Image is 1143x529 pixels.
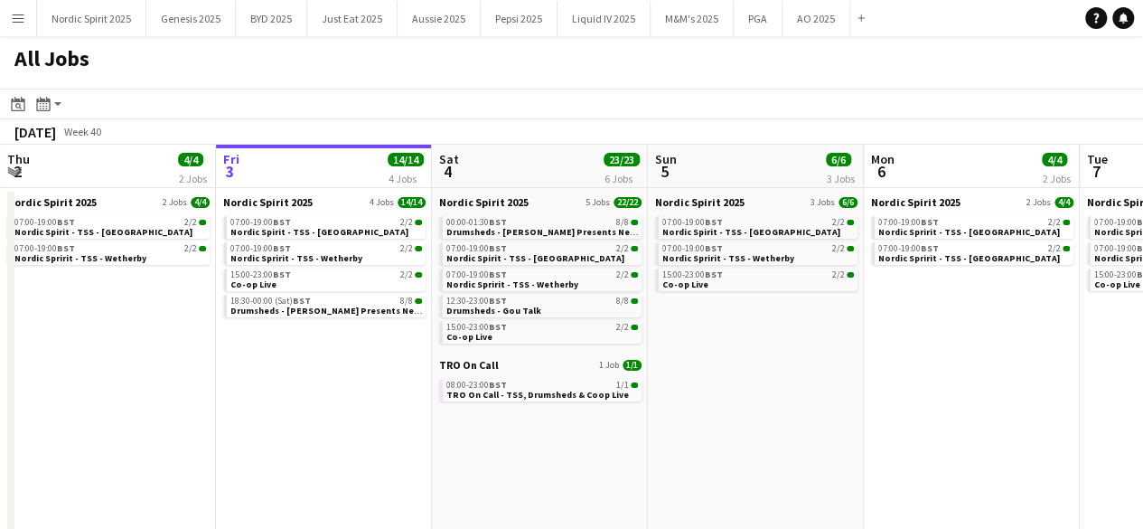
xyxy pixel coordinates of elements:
span: 4/4 [191,197,210,208]
span: BST [273,269,291,280]
button: M&M's 2025 [651,1,734,36]
span: BST [57,216,75,228]
button: Nordic Spirit 2025 [37,1,146,36]
span: 2 [5,161,30,182]
span: 2/2 [847,220,854,225]
a: 12:30-23:00BST8/8Drumsheds - Gou Talk [446,295,638,316]
span: Sat [439,151,459,167]
button: Genesis 2025 [146,1,236,36]
span: 5 [652,161,677,182]
span: 8/8 [400,297,413,306]
span: 3 Jobs [810,197,835,208]
span: Nordic Spirit - TSS - Beaconsfield [662,226,840,238]
span: Nordic Spirit - TSS - Beaconsfield [446,252,624,264]
button: Aussie 2025 [398,1,481,36]
span: 12:30-23:00 [446,297,507,306]
span: Co-op Live [230,279,276,290]
span: Nordic Spirit 2025 [871,195,960,209]
span: 4/4 [1042,153,1067,166]
span: BST [489,269,507,280]
span: 6/6 [826,153,851,166]
span: 08:00-23:00 [446,381,507,390]
span: Nordic Spirit 2025 [223,195,313,209]
span: 8/8 [631,298,638,304]
span: Nordic Spririt - TSS - Cherwell Valley [878,226,1060,238]
span: 07:00-19:00 [230,244,291,253]
span: 07:00-19:00 [446,270,507,279]
span: 2/2 [199,246,206,251]
a: 07:00-19:00BST2/2Nordic Spririt - TSS - Wetherby [446,269,638,289]
a: TRO On Call1 Job1/1 [439,358,642,372]
span: 7 [1084,161,1108,182]
span: Nordic Spririt - TSS - Wetherby [14,252,146,264]
span: Nordic Spirit 2025 [439,195,529,209]
span: Tue [1087,151,1108,167]
span: 22/22 [614,197,642,208]
span: 2/2 [616,270,629,279]
span: 07:00-19:00 [878,244,939,253]
span: 1 Job [599,360,619,371]
button: Liquid IV 2025 [557,1,651,36]
span: Co-op Live [662,279,708,290]
span: 2/2 [415,246,422,251]
span: Drumsheds - Max Dean Presents Nextup [230,305,434,316]
span: BST [705,269,723,280]
span: 2/2 [184,218,197,227]
span: Nordic Spirit - TSS - Beaconsfield [14,226,192,238]
span: 15:00-23:00 [662,270,723,279]
span: Week 40 [60,125,105,138]
span: Nordic Spririt - TSS - Wetherby [230,252,362,264]
a: 07:00-19:00BST2/2Nordic Spirit - TSS - [GEOGRAPHIC_DATA] [446,242,638,263]
a: 07:00-19:00BST2/2Nordic Spririt - TSS - Wetherby [662,242,854,263]
span: 2/2 [1063,220,1070,225]
span: 15:00-23:00 [230,270,291,279]
span: 6/6 [839,197,857,208]
span: 2/2 [847,272,854,278]
div: 2 Jobs [179,168,207,182]
span: 18:30-00:00 (Sat) [230,297,311,306]
span: 2/2 [184,244,197,253]
a: 07:00-19:00BST2/2Nordic Spririt - TSS - [GEOGRAPHIC_DATA] [878,216,1070,237]
span: BST [489,321,507,333]
span: Fri [223,151,239,167]
a: 07:00-19:00BST2/2Nordic Spirit - TSS - [GEOGRAPHIC_DATA] [14,216,206,237]
span: 07:00-19:00 [14,218,75,227]
button: Just Eat 2025 [307,1,398,36]
span: Drumsheds - Gou Talk [446,305,541,316]
span: 4/4 [1054,197,1073,208]
span: 8/8 [415,298,422,304]
span: 4 Jobs [370,197,394,208]
span: 2/2 [832,218,845,227]
button: PGA [734,1,782,36]
a: 07:00-19:00BST2/2Nordic Spirit - TSS - [GEOGRAPHIC_DATA] [230,216,422,237]
span: 07:00-19:00 [446,244,507,253]
span: BST [489,379,507,391]
span: 3 [220,161,239,182]
span: 8/8 [616,218,629,227]
span: 14/14 [398,197,426,208]
a: 15:00-23:00BST2/2Co-op Live [230,269,422,289]
span: 5 Jobs [586,197,610,208]
span: Sun [655,151,677,167]
div: Nordic Spirit 20253 Jobs6/607:00-19:00BST2/2Nordic Spirit - TSS - [GEOGRAPHIC_DATA]07:00-19:00BST... [655,195,857,295]
a: 07:00-19:00BST2/2Nordic Spirit - TSS - [GEOGRAPHIC_DATA] [662,216,854,237]
span: Drumsheds - Max Dean Presents Nextup [446,226,650,238]
span: 2/2 [400,218,413,227]
a: Nordic Spirit 20252 Jobs4/4 [871,195,1073,209]
span: 2/2 [400,270,413,279]
span: BST [489,242,507,254]
span: 2/2 [616,323,629,332]
div: 2 Jobs [1043,168,1071,182]
span: 14/14 [388,153,424,166]
a: 08:00-23:00BST1/1TRO On Call - TSS, Drumsheds & Coop Live [446,379,638,400]
a: 07:00-19:00BST2/2Nordic Spririt - TSS - Wetherby [230,242,422,263]
span: TRO On Call [439,358,499,372]
span: 2/2 [1063,246,1070,251]
span: 2/2 [1048,244,1061,253]
span: 2/2 [847,246,854,251]
span: Nordic Spririt - TSS - Wetherby [446,279,578,290]
span: BST [705,216,723,228]
span: 2 Jobs [163,197,187,208]
span: 8/8 [631,220,638,225]
span: Nordic Spirit 2025 [7,195,97,209]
